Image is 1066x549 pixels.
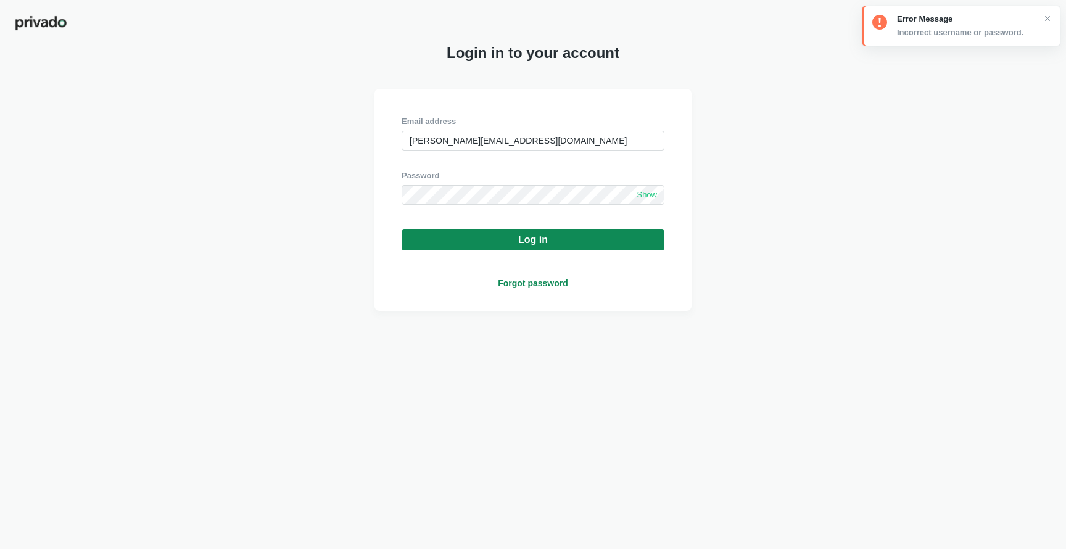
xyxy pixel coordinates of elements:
img: removeButton [1043,14,1052,23]
div: Password [402,170,664,181]
img: status [872,15,887,30]
span: Incorrect username or password. [897,27,1023,38]
a: Forgot password [498,278,568,289]
div: Log in [518,234,548,246]
div: Email address [402,116,664,127]
span: Error Message [897,14,1023,25]
img: privado-logo [15,15,67,31]
span: Login in to your account [447,44,619,62]
span: Show [637,190,657,200]
button: Log in [402,229,664,250]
